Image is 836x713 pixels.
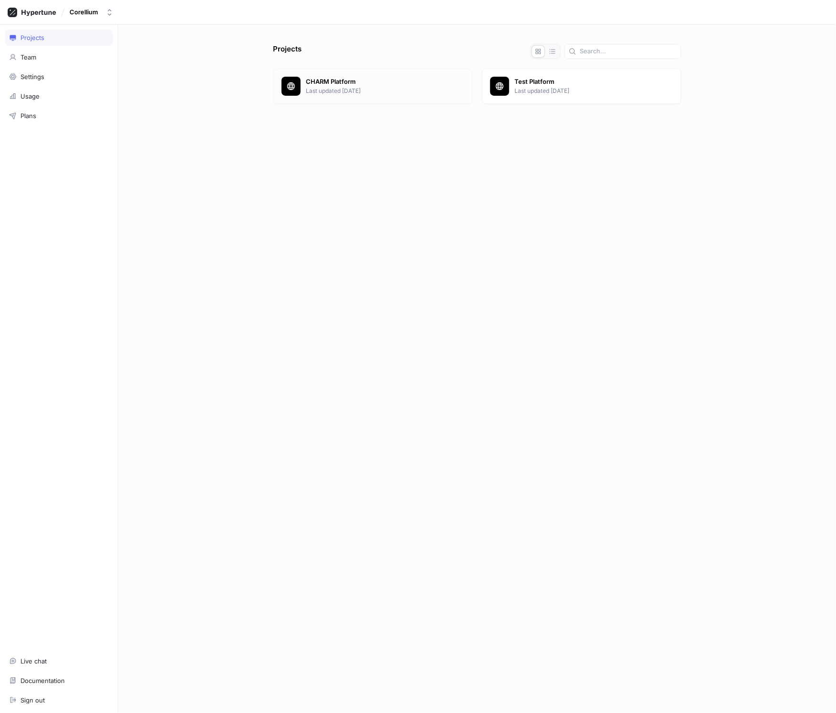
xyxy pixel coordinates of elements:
[20,677,65,684] div: Documentation
[306,77,464,87] p: CHARM Platform
[5,69,113,85] a: Settings
[20,53,36,61] div: Team
[5,108,113,124] a: Plans
[5,49,113,65] a: Team
[20,696,45,704] div: Sign out
[66,4,117,20] button: Corellium
[20,34,44,41] div: Projects
[20,73,44,80] div: Settings
[5,673,113,689] a: Documentation
[515,77,673,87] p: Test Platform
[515,87,673,95] p: Last updated [DATE]
[20,657,47,665] div: Live chat
[70,8,98,16] div: Corellium
[20,112,36,120] div: Plans
[580,47,677,56] input: Search...
[5,30,113,46] a: Projects
[306,87,464,95] p: Last updated [DATE]
[5,88,113,104] a: Usage
[20,92,40,100] div: Usage
[273,44,302,59] p: Projects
